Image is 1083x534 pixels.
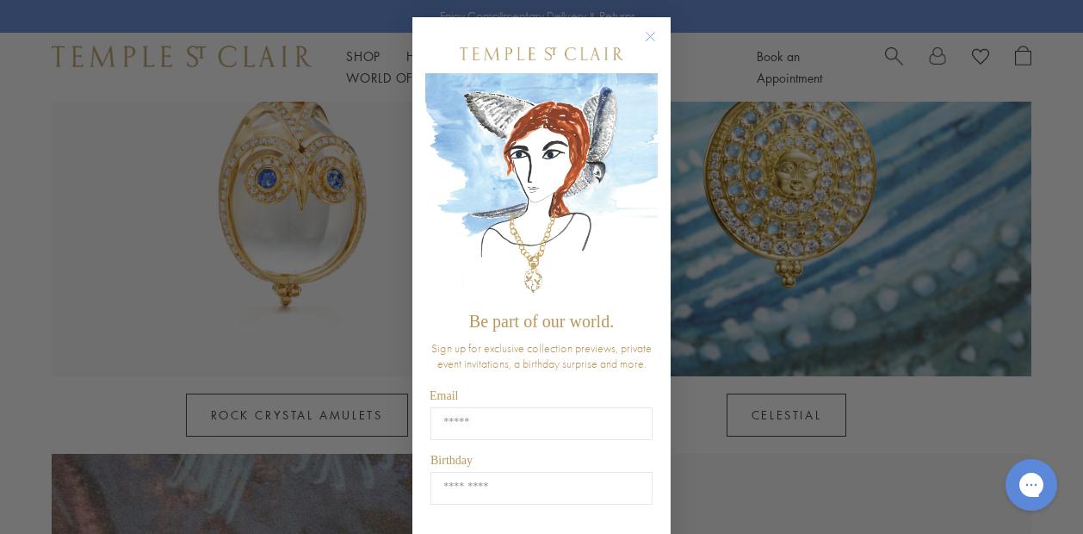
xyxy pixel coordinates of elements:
iframe: Gorgias live chat messenger [997,453,1066,517]
span: Be part of our world. [469,312,614,331]
input: Email [430,407,653,440]
span: Sign up for exclusive collection previews, private event invitations, a birthday surprise and more. [431,340,652,371]
span: Birthday [430,454,473,467]
button: Close dialog [648,34,670,56]
img: Temple St. Clair [460,47,623,60]
img: c4a9eb12-d91a-4d4a-8ee0-386386f4f338.jpeg [425,73,658,303]
span: Email [430,389,458,402]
